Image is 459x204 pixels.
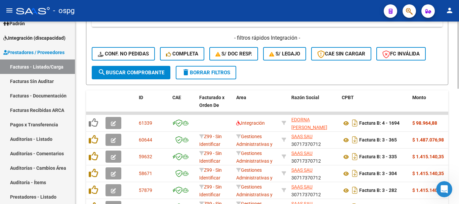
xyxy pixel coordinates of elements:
div: 30717370712 [291,166,336,180]
datatable-header-cell: Facturado x Orden De [197,90,234,120]
span: Integración (discapacidad) [3,34,66,42]
span: S/ legajo [269,51,300,57]
span: SAAS SAU [291,167,312,173]
span: Area [236,95,246,100]
button: S/ legajo [263,47,306,60]
button: FC Inválida [376,47,426,60]
span: Buscar Comprobante [98,70,164,76]
mat-icon: person [446,6,454,14]
div: 30717370712 [291,183,336,197]
iframe: Intercom live chat [436,181,452,197]
span: 58671 [139,171,152,176]
span: Conf. no pedidas [98,51,149,57]
span: Monto [412,95,426,100]
strong: $ 1.415.140,35 [412,171,444,176]
div: 27225915690 [291,116,336,130]
datatable-header-cell: ID [136,90,170,120]
strong: Factura B: 3 - 304 [359,171,397,176]
strong: $ 1.415.140,35 [412,154,444,159]
h4: - filtros rápidos Integración - [92,34,443,42]
span: Z99 - Sin Identificar [199,184,222,197]
span: CPBT [342,95,354,100]
button: Conf. no pedidas [92,47,155,60]
i: Descargar documento [350,134,359,145]
i: Descargar documento [350,118,359,128]
span: Borrar Filtros [182,70,230,76]
span: Gestiones Administrativas y Otros [236,151,273,171]
span: ID [139,95,143,100]
strong: $ 1.487.076,98 [412,137,444,142]
span: Gestiones Administrativas y Otros [236,134,273,155]
span: FC Inválida [382,51,420,57]
span: Z99 - Sin Identificar [199,134,222,147]
span: Z99 - Sin Identificar [199,167,222,180]
span: 59632 [139,154,152,159]
datatable-header-cell: CPBT [339,90,410,120]
button: Buscar Comprobante [92,66,170,79]
span: SAAS SAU [291,134,312,139]
button: Completa [160,47,204,60]
datatable-header-cell: Monto [410,90,450,120]
span: - ospg [53,3,75,18]
i: Descargar documento [350,168,359,179]
span: EDORNA [PERSON_NAME] [291,117,327,130]
button: CAE SIN CARGAR [311,47,371,60]
span: CAE SIN CARGAR [317,51,365,57]
datatable-header-cell: Razón Social [289,90,339,120]
datatable-header-cell: Area [234,90,279,120]
div: 30717370712 [291,133,336,147]
span: 61339 [139,120,152,126]
mat-icon: menu [5,6,13,14]
button: Borrar Filtros [176,66,236,79]
mat-icon: search [98,68,106,76]
span: CAE [172,95,181,100]
i: Descargar documento [350,185,359,196]
i: Descargar documento [350,151,359,162]
strong: Factura B: 3 - 282 [359,188,397,193]
span: 60644 [139,137,152,142]
span: Z99 - Sin Identificar [199,151,222,164]
span: Prestadores / Proveedores [3,49,65,56]
mat-icon: delete [182,68,190,76]
span: 57879 [139,188,152,193]
span: Facturado x Orden De [199,95,224,108]
span: Razón Social [291,95,319,100]
strong: Factura B: 3 - 365 [359,137,397,143]
button: S/ Doc Resp. [209,47,258,60]
span: Gestiones Administrativas y Otros [236,167,273,188]
span: S/ Doc Resp. [215,51,252,57]
span: Completa [166,51,198,57]
span: SAAS SAU [291,184,312,190]
strong: $ 1.415.140,35 [412,188,444,193]
datatable-header-cell: CAE [170,90,197,120]
strong: Factura B: 4 - 1694 [359,121,400,126]
strong: Factura B: 3 - 335 [359,154,397,160]
div: 30717370712 [291,150,336,164]
span: SAAS SAU [291,151,312,156]
span: Integración [236,120,265,126]
span: Padrón [3,20,25,27]
strong: $ 98.964,88 [412,120,437,126]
